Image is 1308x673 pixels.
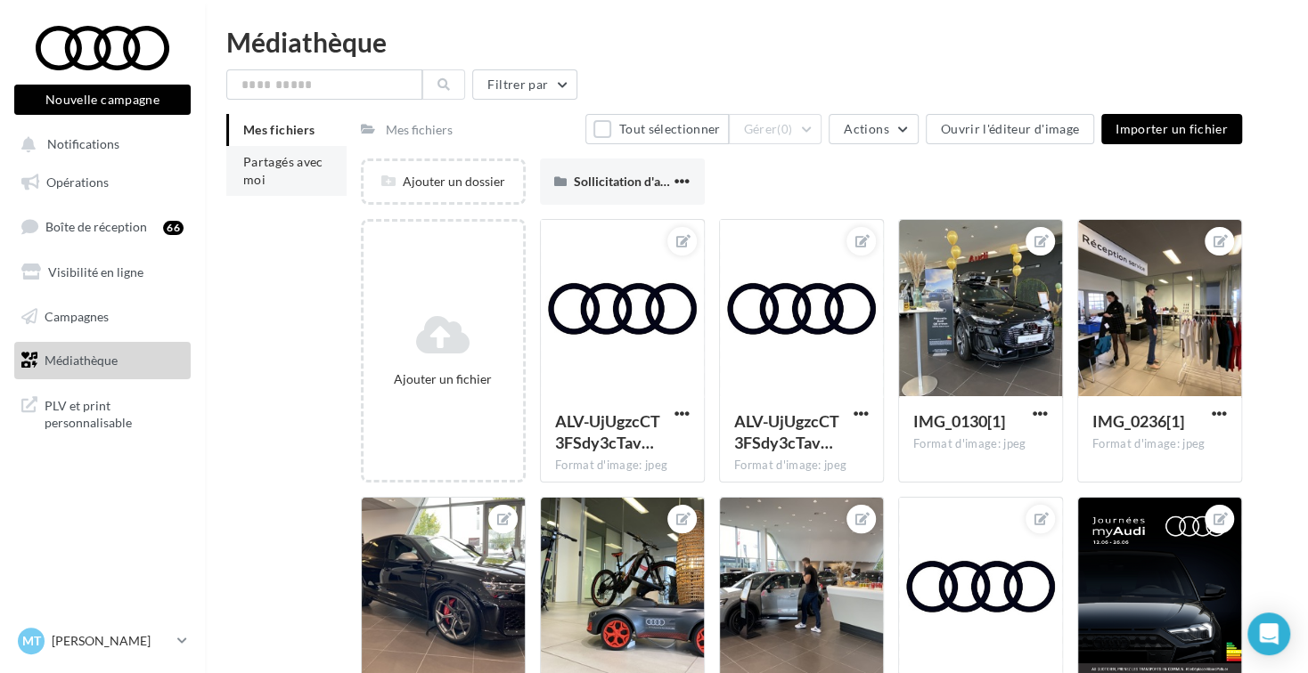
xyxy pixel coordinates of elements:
a: Boîte de réception66 [11,207,194,246]
a: Opérations [11,164,194,201]
button: Gérer(0) [729,114,822,144]
span: Actions [844,121,888,136]
span: MT [22,632,41,650]
div: Ajouter un fichier [371,370,516,388]
p: [PERSON_NAME] [52,632,170,650]
span: Boîte de réception [45,219,147,234]
div: Format d'image: jpeg [1092,436,1227,452]
span: ALV-UjUgzcCT3FSdy3cTavWkPqwql4F-uCnu1nHIAXbfsfQbFkj9f2uQ [555,411,660,452]
a: Médiathèque [11,342,194,379]
span: Importer un fichier [1116,121,1228,136]
span: Sollicitation d'avis [574,174,675,189]
a: Visibilité en ligne [11,254,194,291]
span: Opérations [46,174,109,190]
div: Open Intercom Messenger [1247,612,1290,655]
button: Ouvrir l'éditeur d'image [926,114,1094,144]
a: PLV et print personnalisable [11,386,194,439]
button: Importer un fichier [1101,114,1242,144]
button: Actions [829,114,918,144]
div: Ajouter un dossier [364,173,523,191]
span: ALV-UjUgzcCT3FSdy3cTavWkPqwql4F-uCnu1nHIAXbfsfQbFkj9f2uQ [734,411,839,452]
div: 66 [163,221,184,235]
div: Mes fichiers [386,121,453,139]
span: (0) [777,122,792,136]
div: Format d'image: jpeg [734,458,869,474]
button: Tout sélectionner [585,114,728,144]
span: Mes fichiers [243,122,315,137]
a: Campagnes [11,298,194,336]
button: Filtrer par [472,69,577,100]
div: Médiathèque [226,28,1287,55]
div: Format d'image: jpeg [913,436,1048,452]
span: Médiathèque [45,353,118,368]
a: MT [PERSON_NAME] [14,624,191,658]
span: IMG_0236[1] [1092,411,1184,431]
span: PLV et print personnalisable [45,393,184,432]
span: Visibilité en ligne [48,264,143,280]
span: Campagnes [45,308,109,323]
button: Nouvelle campagne [14,85,191,115]
span: IMG_0130[1] [913,411,1005,431]
span: Notifications [47,137,119,152]
span: Partagés avec moi [243,154,323,187]
div: Format d'image: jpeg [555,458,690,474]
